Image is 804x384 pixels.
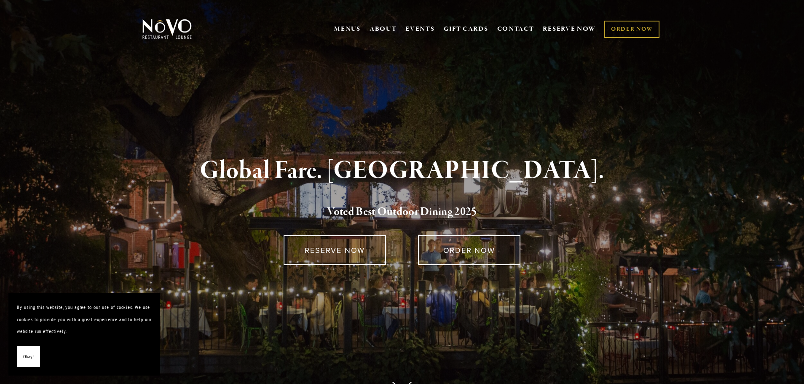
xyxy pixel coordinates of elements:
[370,25,397,33] a: ABOUT
[8,293,160,376] section: Cookie banner
[141,19,193,40] img: Novo Restaurant &amp; Lounge
[23,351,34,363] span: Okay!
[200,155,604,187] strong: Global Fare. [GEOGRAPHIC_DATA].
[17,346,40,368] button: Okay!
[444,21,488,37] a: GIFT CARDS
[17,301,152,338] p: By using this website, you agree to our use of cookies. We use cookies to provide you with a grea...
[327,204,471,220] a: Voted Best Outdoor Dining 202
[156,203,648,221] h2: 5
[334,25,361,33] a: MENUS
[284,235,386,265] a: RESERVE NOW
[497,21,534,37] a: CONTACT
[405,25,434,33] a: EVENTS
[604,21,659,38] a: ORDER NOW
[418,235,520,265] a: ORDER NOW
[543,21,596,37] a: RESERVE NOW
